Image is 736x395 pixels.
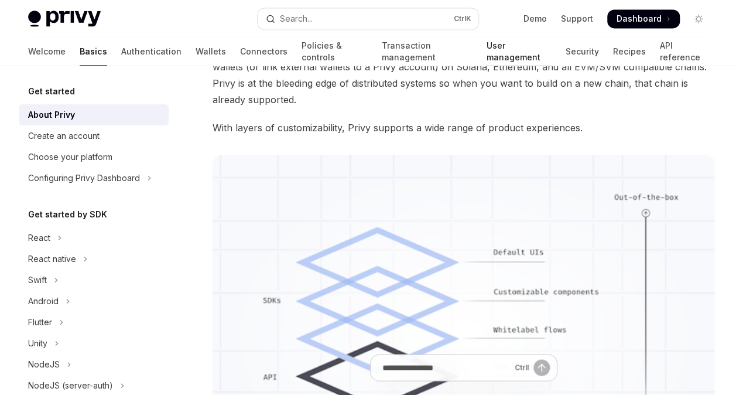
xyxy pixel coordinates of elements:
[19,248,169,270] button: Toggle React native section
[613,38,646,66] a: Recipes
[28,108,75,122] div: About Privy
[19,168,169,189] button: Toggle Configuring Privy Dashboard section
[19,227,169,248] button: Toggle React section
[28,294,59,308] div: Android
[487,38,552,66] a: User management
[382,355,510,380] input: Ask a question...
[689,9,708,28] button: Toggle dark mode
[28,252,76,266] div: React native
[280,12,313,26] div: Search...
[28,129,100,143] div: Create an account
[28,273,47,287] div: Swift
[28,379,113,393] div: NodeJS (server-auth)
[617,13,662,25] span: Dashboard
[19,291,169,312] button: Toggle Android section
[19,104,169,125] a: About Privy
[454,14,471,23] span: Ctrl K
[302,38,367,66] a: Policies & controls
[28,315,52,329] div: Flutter
[28,38,66,66] a: Welcome
[28,171,140,185] div: Configuring Privy Dashboard
[660,38,708,66] a: API reference
[258,8,478,29] button: Open search
[28,357,60,372] div: NodeJS
[561,13,593,25] a: Support
[213,42,715,108] span: Privy is compatible with any chain your application operates on. Your application can provision e...
[533,359,550,376] button: Send message
[19,147,169,168] a: Choose your platform
[213,120,715,136] span: With layers of customizability, Privy supports a wide range of product experiences.
[19,333,169,354] button: Toggle Unity section
[566,38,599,66] a: Security
[19,354,169,375] button: Toggle NodeJS section
[523,13,547,25] a: Demo
[19,125,169,147] a: Create an account
[121,38,182,66] a: Authentication
[607,9,680,28] a: Dashboard
[19,270,169,291] button: Toggle Swift section
[28,11,101,27] img: light logo
[28,207,107,222] h5: Get started by SDK
[28,336,47,350] div: Unity
[240,38,287,66] a: Connectors
[19,312,169,333] button: Toggle Flutter section
[80,38,107,66] a: Basics
[28,150,112,164] div: Choose your platform
[196,38,226,66] a: Wallets
[28,84,75,98] h5: Get started
[381,38,473,66] a: Transaction management
[28,231,50,245] div: React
